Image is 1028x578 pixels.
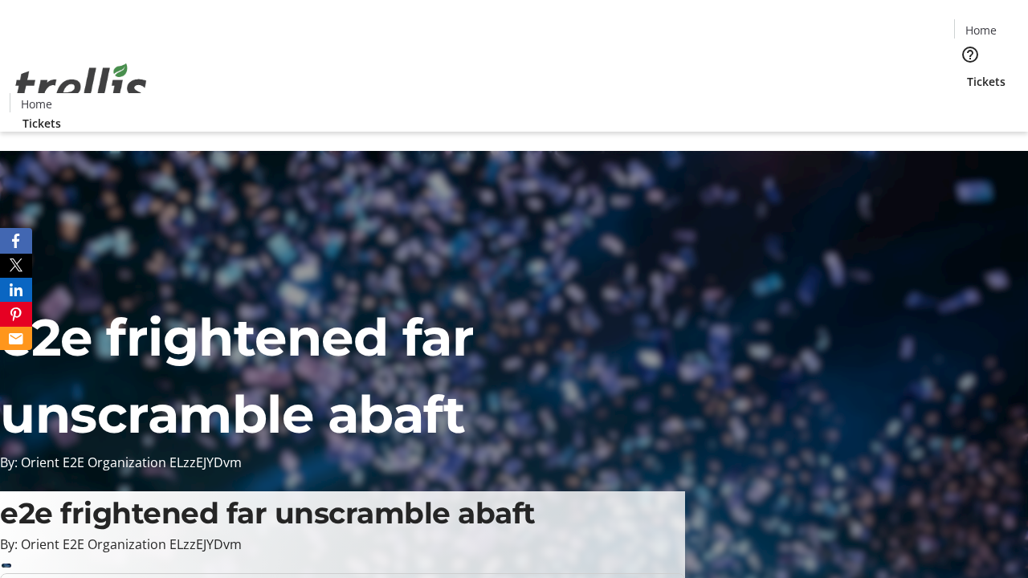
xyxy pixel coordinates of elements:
[967,73,1006,90] span: Tickets
[21,96,52,112] span: Home
[22,115,61,132] span: Tickets
[954,39,986,71] button: Help
[965,22,997,39] span: Home
[954,73,1018,90] a: Tickets
[955,22,1006,39] a: Home
[10,46,153,126] img: Orient E2E Organization ELzzEJYDvm's Logo
[10,115,74,132] a: Tickets
[954,90,986,122] button: Cart
[10,96,62,112] a: Home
